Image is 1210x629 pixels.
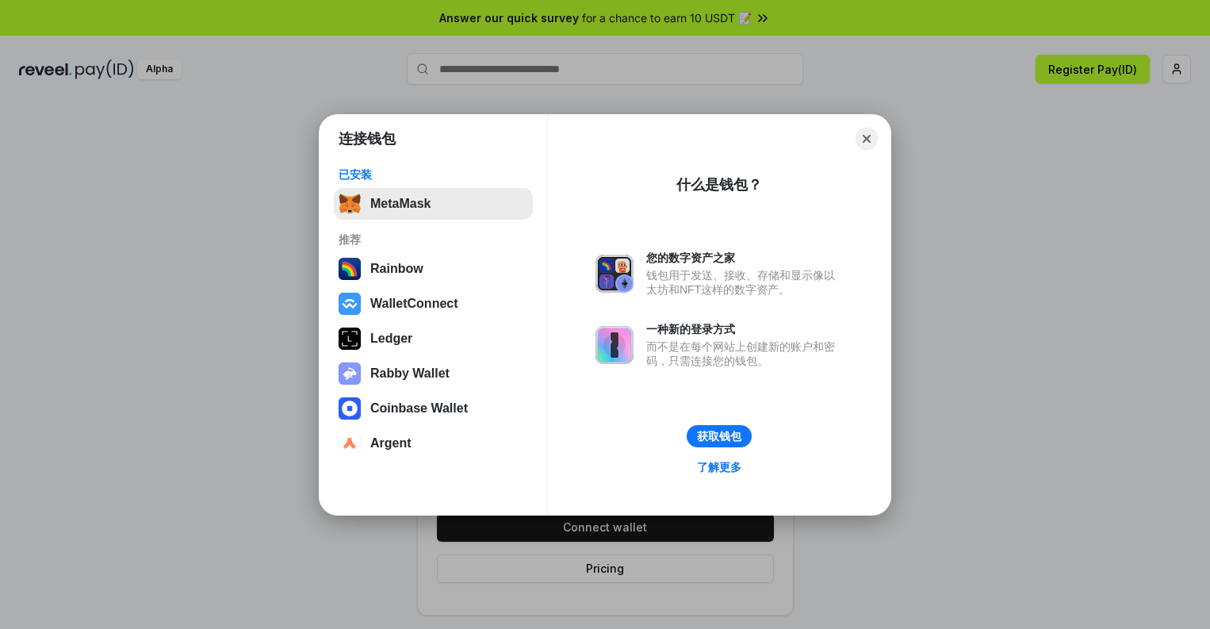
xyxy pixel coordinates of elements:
button: Rainbow [334,253,533,285]
div: 获取钱包 [697,429,741,443]
div: Ledger [370,332,412,346]
img: svg+xml,%3Csvg%20xmlns%3D%22http%3A%2F%2Fwww.w3.org%2F2000%2Fsvg%22%20width%3D%2228%22%20height%3... [339,328,361,350]
button: Ledger [334,323,533,355]
div: Rabby Wallet [370,366,450,381]
button: Rabby Wallet [334,358,533,389]
div: 而不是在每个网站上创建新的账户和密码，只需连接您的钱包。 [646,339,843,368]
div: WalletConnect [370,297,458,311]
img: svg+xml,%3Csvg%20width%3D%22120%22%20height%3D%22120%22%20viewBox%3D%220%200%20120%20120%22%20fil... [339,258,361,280]
div: Coinbase Wallet [370,401,468,416]
div: 什么是钱包？ [676,175,762,194]
img: svg+xml,%3Csvg%20xmlns%3D%22http%3A%2F%2Fwww.w3.org%2F2000%2Fsvg%22%20fill%3D%22none%22%20viewBox... [595,326,634,364]
button: 获取钱包 [687,425,752,447]
button: Argent [334,428,533,459]
div: 了解更多 [697,460,741,474]
img: svg+xml,%3Csvg%20fill%3D%22none%22%20height%3D%2233%22%20viewBox%3D%220%200%2035%2033%22%20width%... [339,193,361,215]
div: 您的数字资产之家 [646,251,843,265]
img: svg+xml,%3Csvg%20xmlns%3D%22http%3A%2F%2Fwww.w3.org%2F2000%2Fsvg%22%20fill%3D%22none%22%20viewBox... [339,362,361,385]
div: 推荐 [339,232,528,247]
img: svg+xml,%3Csvg%20xmlns%3D%22http%3A%2F%2Fwww.w3.org%2F2000%2Fsvg%22%20fill%3D%22none%22%20viewBox... [595,255,634,293]
img: svg+xml,%3Csvg%20width%3D%2228%22%20height%3D%2228%22%20viewBox%3D%220%200%2028%2028%22%20fill%3D... [339,293,361,315]
button: Close [856,128,878,150]
button: MetaMask [334,188,533,220]
img: svg+xml,%3Csvg%20width%3D%2228%22%20height%3D%2228%22%20viewBox%3D%220%200%2028%2028%22%20fill%3D... [339,432,361,454]
div: MetaMask [370,197,431,211]
button: WalletConnect [334,288,533,320]
div: 钱包用于发送、接收、存储和显示像以太坊和NFT这样的数字资产。 [646,268,843,297]
button: Coinbase Wallet [334,393,533,424]
div: Rainbow [370,262,423,276]
img: svg+xml,%3Csvg%20width%3D%2228%22%20height%3D%2228%22%20viewBox%3D%220%200%2028%2028%22%20fill%3D... [339,397,361,420]
div: 一种新的登录方式 [646,322,843,336]
a: 了解更多 [687,457,751,478]
div: Argent [370,436,412,451]
h1: 连接钱包 [339,129,396,148]
div: 已安装 [339,167,528,182]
